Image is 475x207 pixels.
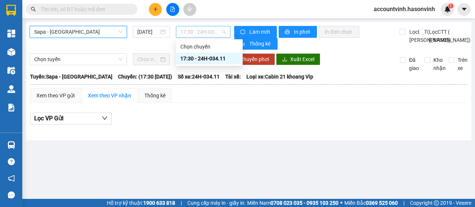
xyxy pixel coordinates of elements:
span: Tài xế: [225,73,241,81]
button: aim [183,3,196,16]
span: bar-chart [240,41,246,47]
span: Hỗ trợ kỹ thuật: [107,199,175,207]
input: Tìm tên, số ĐT hoặc mã đơn [41,5,128,13]
img: icon-new-feature [444,6,451,13]
span: | [403,199,404,207]
div: 17:30 - 24H-034.11 [180,54,238,63]
button: file-add [166,3,179,16]
button: downloadXuất Excel [276,53,320,65]
img: solution-icon [7,104,15,111]
span: Miền Bắc [344,199,398,207]
input: 14/09/2025 [137,28,159,36]
span: aim [187,7,192,12]
span: | [181,199,182,207]
span: printer [285,29,291,35]
b: Tuyến: Sapa - [GEOGRAPHIC_DATA] [30,74,112,80]
button: Lọc VP Gửi [30,113,112,124]
span: In phơi [294,28,311,36]
div: Chọn chuyến [176,41,243,53]
img: warehouse-icon [7,85,15,93]
span: Sapa - Hương Sơn [34,26,122,37]
strong: 0708 023 035 - 0935 103 250 [271,200,338,206]
span: Làm mới [249,28,271,36]
span: Cung cấp máy in - giấy in: [187,199,245,207]
span: Lọc VP Gửi [34,114,63,123]
span: Lọc CTT ( [PERSON_NAME]) [426,28,472,44]
span: accountvinh.hasonvinh [368,4,441,14]
img: warehouse-icon [7,141,15,149]
span: Miền Nam [247,199,338,207]
span: Loại xe: Cabin 21 khoang Vip [246,73,313,81]
span: Đã giao [406,56,422,72]
span: down [102,115,108,121]
button: bar-chartThống kê [234,38,278,50]
div: Xem theo VP gửi [36,91,75,100]
button: syncLàm mới [234,26,277,38]
strong: 0369 525 060 [366,200,398,206]
strong: 1900 633 818 [143,200,175,206]
span: Kho nhận [430,56,449,72]
span: Số xe: 24H-034.11 [178,73,220,81]
span: message [8,191,15,198]
span: Chọn tuyến [34,54,122,65]
button: In đơn chọn [319,26,359,38]
span: plus [153,7,158,12]
button: plus [149,3,162,16]
sup: 1 [448,3,453,9]
span: Trên xe [455,56,471,72]
span: Lọc DTT( [PERSON_NAME]) [406,28,452,44]
span: Thống kê [249,40,272,48]
div: Chọn chuyến [180,43,238,51]
span: search [31,7,36,12]
span: notification [8,175,15,182]
span: ⚪️ [340,201,343,204]
img: warehouse-icon [7,48,15,56]
div: Thống kê [144,91,166,100]
input: Chọn ngày [137,55,159,63]
span: 17:30 - 24H-034.11 [180,26,226,37]
span: file-add [170,7,175,12]
button: printerIn phơi [279,26,317,38]
span: Chuyến: (17:30 [DATE]) [118,73,172,81]
span: sync [240,29,246,35]
span: question-circle [8,158,15,165]
span: 1 [449,3,452,9]
button: caret-down [458,3,471,16]
span: copyright [434,200,439,206]
div: Xem theo VP nhận [88,91,131,100]
img: dashboard-icon [7,30,15,37]
button: Chuyển phơi [234,53,275,65]
span: caret-down [461,6,468,13]
img: warehouse-icon [7,67,15,74]
img: logo-vxr [6,5,16,16]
